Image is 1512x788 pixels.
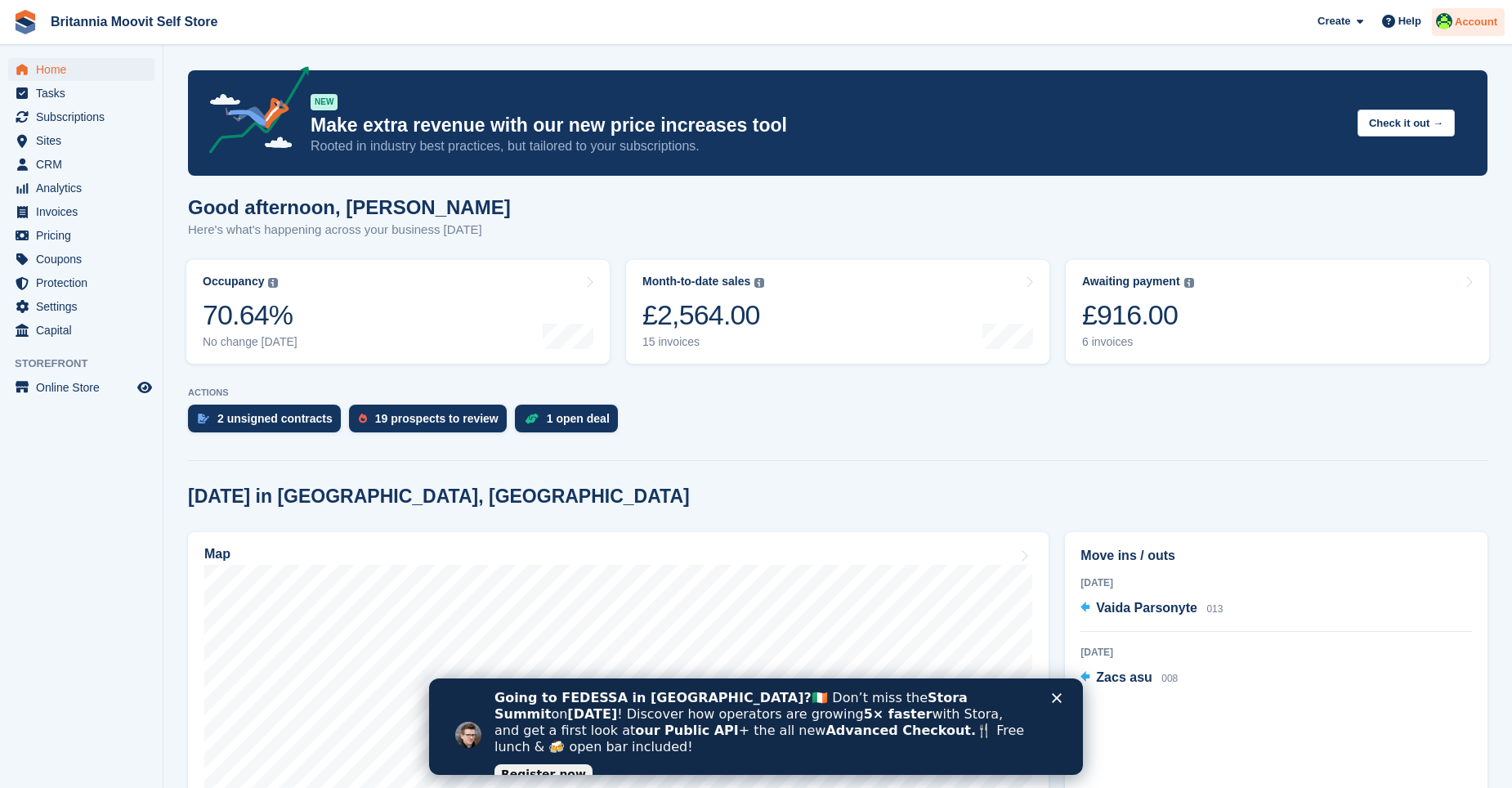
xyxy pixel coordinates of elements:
[311,114,1344,137] p: Make extra revenue with our new price increases tool
[1082,298,1194,332] div: £916.00
[1080,645,1472,660] div: [DATE]
[8,129,154,152] a: menu
[36,82,134,105] span: Tasks
[349,405,515,441] a: 19 prospects to review
[8,295,154,318] a: menu
[268,278,278,288] img: icon-info-grey-7440780725fd019a000dd9b08b2336e03edf1995a4989e88bcd33f0948082b44.svg
[375,412,499,425] div: 19 prospects to review
[36,271,134,294] span: Protection
[359,414,367,423] img: prospect-51fa495bee0391a8d652442698ab0144808aea92771e9ea1ae160a38d050c398.svg
[36,224,134,247] span: Pricing
[15,356,163,372] span: Storefront
[188,196,511,218] h1: Good afternoon, [PERSON_NAME]
[642,298,764,332] div: £2,564.00
[8,200,154,223] a: menu
[1080,575,1472,590] div: [DATE]
[8,177,154,199] a: menu
[1358,110,1455,137] button: Check it out →
[13,10,38,34] img: stora-icon-8386f47178a22dfd0bd8f6a31ec36ba5ce8667c1dd55bd0f319d3a0aa187defe.svg
[195,66,310,159] img: price-adjustments-announcement-icon-8257ccfd72463d97f412b2fc003d46551f7dbcb40ab6d574587a9cd5c0d94...
[754,278,764,288] img: icon-info-grey-7440780725fd019a000dd9b08b2336e03edf1995a4989e88bcd33f0948082b44.svg
[188,405,349,441] a: 2 unsigned contracts
[36,248,134,271] span: Coupons
[8,105,154,128] a: menu
[1317,13,1350,29] span: Create
[36,319,134,342] span: Capital
[8,271,154,294] a: menu
[1398,13,1421,29] span: Help
[1161,673,1178,684] span: 008
[36,58,134,81] span: Home
[36,105,134,128] span: Subscriptions
[642,335,764,349] div: 15 invoices
[1096,670,1152,684] span: Zacs asu
[8,248,154,271] a: menu
[1206,603,1223,615] span: 013
[186,260,610,364] a: Occupancy 70.64% No change [DATE]
[1082,275,1180,289] div: Awaiting payment
[8,319,154,342] a: menu
[1080,598,1223,620] a: Vaida Parsonyte 013
[36,295,134,318] span: Settings
[547,412,610,425] div: 1 open deal
[311,137,1344,155] p: Rooted in industry best practices, but tailored to your subscriptions.
[203,335,297,349] div: No change [DATE]
[217,412,333,425] div: 2 unsigned contracts
[65,86,163,105] a: Register now
[1096,601,1197,615] span: Vaida Parsonyte
[525,413,539,424] img: deal-1b604bf984904fb50ccaf53a9ad4b4a5d6e5aea283cecdc64d6e3604feb123c2.svg
[36,200,134,223] span: Invoices
[44,8,224,35] a: Britannia Moovit Self Store
[623,15,639,25] div: Close
[642,275,750,289] div: Month-to-date sales
[1184,278,1194,288] img: icon-info-grey-7440780725fd019a000dd9b08b2336e03edf1995a4989e88bcd33f0948082b44.svg
[429,678,1083,775] iframe: Intercom live chat banner
[1066,260,1489,364] a: Awaiting payment £916.00 6 invoices
[8,224,154,247] a: menu
[8,58,154,81] a: menu
[204,547,230,562] h2: Map
[1080,668,1178,689] a: Zacs asu 008
[188,486,690,508] h2: [DATE] in [GEOGRAPHIC_DATA], [GEOGRAPHIC_DATA]
[1455,14,1497,30] span: Account
[135,378,154,397] a: Preview store
[1082,335,1194,349] div: 6 invoices
[198,414,209,423] img: contract_signature_icon-13c848040528278c33f63329250d36e43548de30e8caae1d1a13099fd9432cc5.svg
[203,275,264,289] div: Occupancy
[203,298,297,332] div: 70.64%
[36,177,134,199] span: Analytics
[36,376,134,399] span: Online Store
[515,405,626,441] a: 1 open deal
[188,387,1487,398] p: ACTIONS
[626,260,1049,364] a: Month-to-date sales £2,564.00 15 invoices
[188,221,511,240] p: Here's what's happening across your business [DATE]
[311,94,338,110] div: NEW
[8,376,154,399] a: menu
[8,82,154,105] a: menu
[36,129,134,152] span: Sites
[1436,13,1452,29] img: Tom Wicks
[36,153,134,176] span: CRM
[1080,546,1472,566] h2: Move ins / outs
[8,153,154,176] a: menu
